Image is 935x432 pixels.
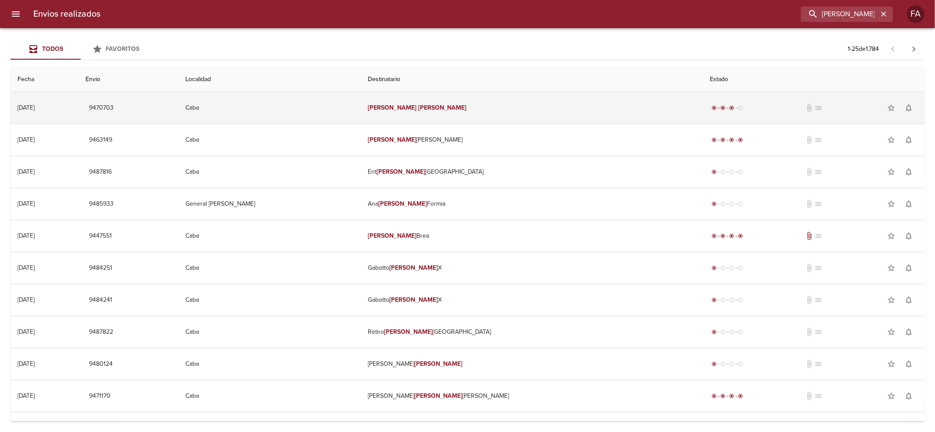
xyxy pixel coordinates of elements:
[887,104,896,112] span: star_border
[882,227,900,245] button: Agregar a favoritos
[903,39,924,60] span: Pagina siguiente
[89,199,114,210] span: 9485933
[178,252,361,284] td: Caba
[89,263,112,274] span: 9484251
[900,227,917,245] button: Activar notificaciones
[710,136,745,144] div: Entregado
[904,168,913,176] span: notifications_none
[178,220,361,252] td: Caba
[729,169,735,175] span: radio_button_unchecked
[814,136,822,144] span: No tiene pedido asociado
[85,260,116,276] button: 9484251
[178,380,361,412] td: Caba
[42,45,63,53] span: Todos
[18,296,35,303] div: [DATE]
[710,104,745,112] div: En viaje
[721,169,726,175] span: radio_button_unchecked
[900,99,917,117] button: Activar notificaciones
[900,259,917,277] button: Activar notificaciones
[848,45,879,54] p: 1 - 25 de 1.784
[85,388,114,404] button: 9471170
[900,195,917,213] button: Activar notificaciones
[389,264,438,271] em: [PERSON_NAME]
[368,136,416,143] em: [PERSON_NAME]
[729,265,735,271] span: radio_button_unchecked
[361,188,703,220] td: Ana Formia
[710,360,745,368] div: Generado
[814,168,822,176] span: No tiene pedido asociado
[882,259,900,277] button: Agregar a favoritos
[11,39,151,60] div: Tabs Envios
[805,296,814,304] span: No tiene documentos adjuntos
[710,168,745,176] div: Generado
[78,67,179,92] th: Envio
[882,387,900,405] button: Agregar a favoritos
[887,264,896,272] span: star_border
[882,131,900,149] button: Agregar a favoritos
[710,296,745,304] div: Generado
[368,232,416,239] em: [PERSON_NAME]
[414,392,463,400] em: [PERSON_NAME]
[814,104,822,112] span: No tiene pedido asociado
[85,228,115,244] button: 9447551
[801,7,878,22] input: buscar
[907,5,924,23] div: FA
[738,137,743,143] span: radio_button_checked
[887,232,896,240] span: star_border
[738,169,743,175] span: radio_button_unchecked
[805,232,814,240] span: Tiene documentos adjuntos
[418,104,467,111] em: [PERSON_NAME]
[178,348,361,380] td: Caba
[904,392,913,400] span: notifications_none
[900,387,917,405] button: Activar notificaciones
[729,361,735,367] span: radio_button_unchecked
[712,233,717,239] span: radio_button_checked
[361,156,703,188] td: Ent [GEOGRAPHIC_DATA]
[361,316,703,348] td: Retiro [GEOGRAPHIC_DATA]
[18,136,35,143] div: [DATE]
[814,328,822,336] span: No tiene pedido asociado
[89,359,113,370] span: 9480124
[721,201,726,207] span: radio_button_unchecked
[33,7,100,21] h6: Envios realizados
[89,391,110,402] span: 9471170
[805,200,814,208] span: No tiene documentos adjuntos
[361,380,703,412] td: [PERSON_NAME] [PERSON_NAME]
[178,67,361,92] th: Localidad
[361,67,703,92] th: Destinatario
[900,323,917,341] button: Activar notificaciones
[887,296,896,304] span: star_border
[85,100,117,116] button: 9470703
[85,196,117,212] button: 9485933
[738,105,743,111] span: radio_button_unchecked
[712,201,717,207] span: radio_button_checked
[882,44,903,53] span: Pagina anterior
[18,392,35,400] div: [DATE]
[703,67,924,92] th: Estado
[882,355,900,373] button: Agregar a favoritos
[900,163,917,181] button: Activar notificaciones
[712,169,717,175] span: radio_button_checked
[729,393,735,399] span: radio_button_checked
[805,328,814,336] span: No tiene documentos adjuntos
[106,45,140,53] span: Favoritos
[85,356,116,372] button: 9480124
[89,167,112,178] span: 9487816
[85,324,117,340] button: 9487822
[721,329,726,335] span: radio_button_unchecked
[887,168,896,176] span: star_border
[11,67,78,92] th: Fecha
[414,360,463,368] em: [PERSON_NAME]
[904,296,913,304] span: notifications_none
[904,136,913,144] span: notifications_none
[712,329,717,335] span: radio_button_checked
[710,392,745,400] div: Entregado
[814,264,822,272] span: No tiene pedido asociado
[378,200,427,207] em: [PERSON_NAME]
[85,132,116,148] button: 9463149
[710,232,745,240] div: Entregado
[805,392,814,400] span: No tiene documentos adjuntos
[738,201,743,207] span: radio_button_unchecked
[361,124,703,156] td: [PERSON_NAME]
[361,348,703,380] td: [PERSON_NAME]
